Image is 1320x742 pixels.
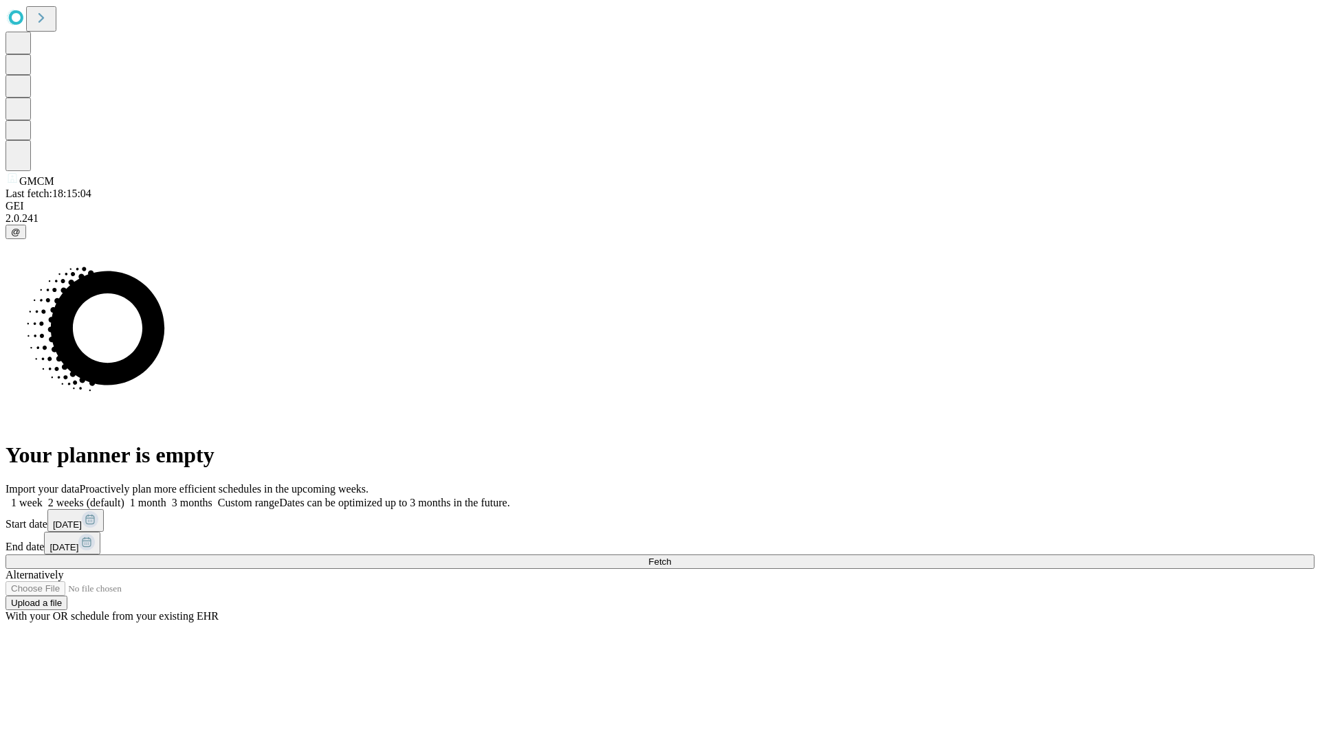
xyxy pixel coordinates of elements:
[11,497,43,508] span: 1 week
[5,532,1314,554] div: End date
[5,200,1314,212] div: GEI
[130,497,166,508] span: 1 month
[5,554,1314,569] button: Fetch
[5,225,26,239] button: @
[48,497,124,508] span: 2 weeks (default)
[5,596,67,610] button: Upload a file
[5,569,63,581] span: Alternatively
[44,532,100,554] button: [DATE]
[5,188,91,199] span: Last fetch: 18:15:04
[19,175,54,187] span: GMCM
[11,227,21,237] span: @
[5,509,1314,532] div: Start date
[47,509,104,532] button: [DATE]
[279,497,509,508] span: Dates can be optimized up to 3 months in the future.
[218,497,279,508] span: Custom range
[5,212,1314,225] div: 2.0.241
[80,483,368,495] span: Proactively plan more efficient schedules in the upcoming weeks.
[5,442,1314,468] h1: Your planner is empty
[172,497,212,508] span: 3 months
[5,610,219,622] span: With your OR schedule from your existing EHR
[53,519,82,530] span: [DATE]
[49,542,78,552] span: [DATE]
[5,483,80,495] span: Import your data
[648,556,671,567] span: Fetch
